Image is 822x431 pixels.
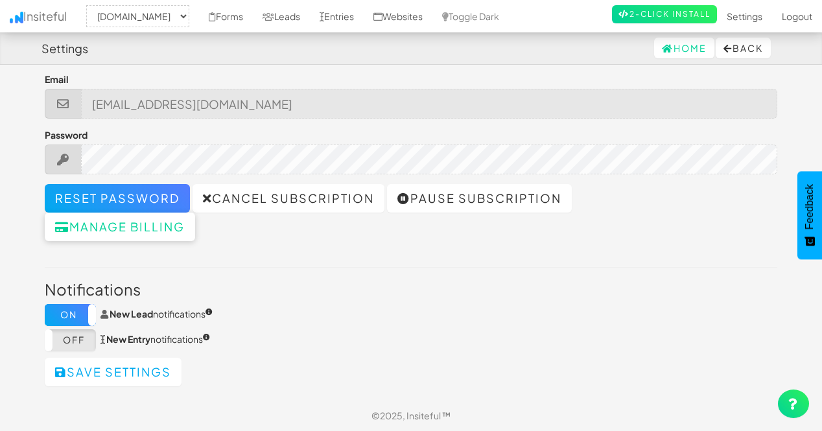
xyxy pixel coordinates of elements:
strong: New Lead [110,308,153,320]
span: notifications [100,333,210,345]
a: Cancel subscription [193,184,384,213]
input: john@doe.com [81,89,778,119]
button: Save settings [45,358,182,386]
a: Pause subscription [387,184,572,213]
h4: Settings [41,42,88,55]
label: Off [45,329,96,351]
strong: New Entry [106,333,150,345]
label: Email [45,73,69,86]
label: Password [45,128,88,141]
label: On [45,304,96,326]
button: Back [716,38,771,58]
a: Reset password [45,184,190,213]
span: notifications [100,308,213,320]
img: icon.png [10,12,23,23]
a: Home [654,38,714,58]
a: 2-Click Install [612,5,717,23]
button: Manage billing [45,213,195,241]
button: Feedback - Show survey [797,171,822,259]
h3: Notifications [45,281,777,297]
span: Feedback [804,184,816,229]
